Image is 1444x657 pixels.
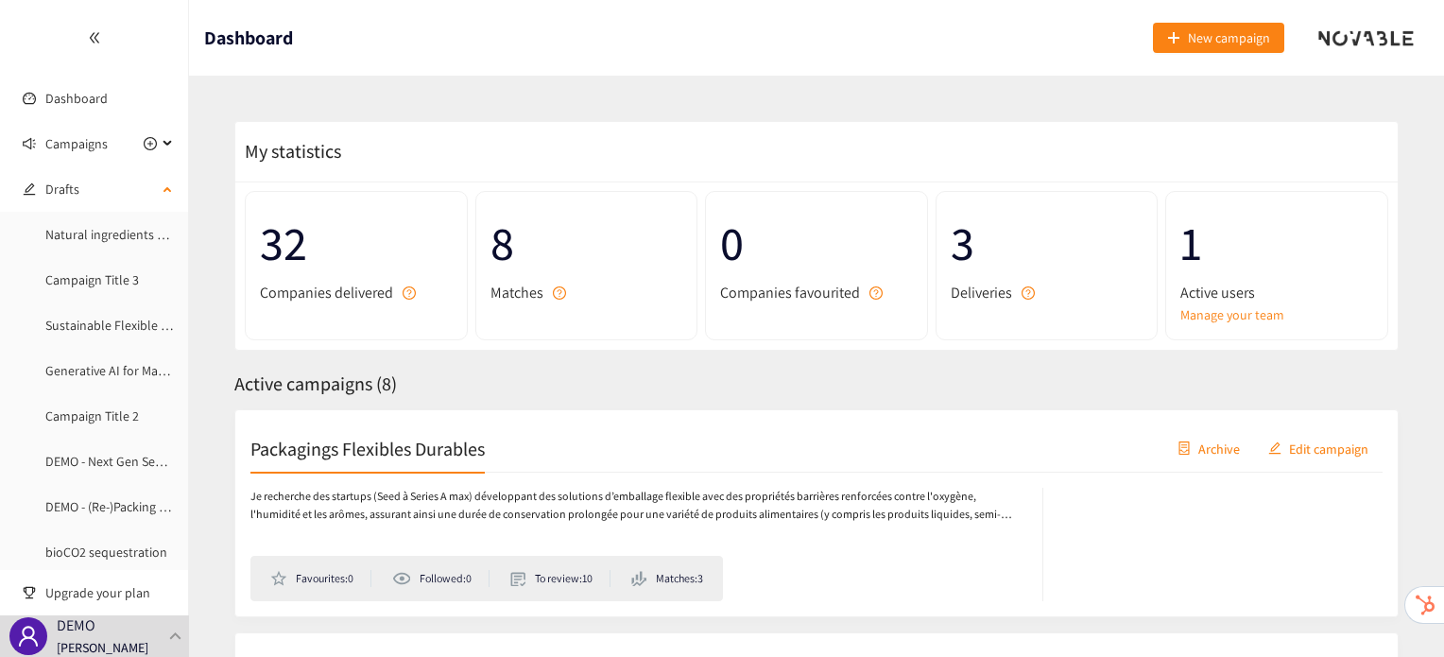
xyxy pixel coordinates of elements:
span: Campaigns [45,125,108,163]
span: Companies favourited [720,281,860,304]
a: Dashboard [45,90,108,107]
span: Matches [490,281,543,304]
a: Packagings Flexibles DurablescontainerArchiveeditEdit campaignJe recherche des startups (Seed à S... [234,409,1399,617]
span: Deliveries [951,281,1012,304]
a: Sustainable Flexible Packaging V2 [45,317,232,334]
span: double-left [88,31,101,44]
span: 32 [260,206,453,281]
span: 1 [1180,206,1373,281]
span: sound [23,137,36,150]
li: To review: 10 [510,570,610,587]
span: Active users [1180,281,1255,304]
a: Generative AI for Manufacturing Efficiency [45,362,277,379]
span: 0 [720,206,913,281]
span: Companies delivered [260,281,393,304]
li: Followed: 0 [392,570,489,587]
span: Drafts [45,170,157,208]
span: plus-circle [144,137,157,150]
button: containerArchive [1163,433,1254,463]
span: edit [23,182,36,196]
a: DEMO - (Re-)Packing Machine [45,498,205,515]
a: Campaign Title 3 [45,271,139,288]
a: bioCO2 sequestration [45,544,167,561]
span: New campaign [1188,27,1270,48]
a: Campaign Title 2 [45,407,139,424]
span: container [1178,441,1191,457]
button: editEdit campaign [1254,433,1383,463]
span: 3 [951,206,1143,281]
iframe: Chat Widget [1349,566,1444,657]
span: edit [1268,441,1281,457]
span: Upgrade your plan [45,574,174,612]
a: Natural ingredients and fermentation [45,226,256,243]
span: trophy [23,586,36,599]
a: DEMO - Next Gen Semiconductor [45,453,228,470]
span: question-circle [869,286,883,300]
span: Active campaigns ( 8 ) [234,372,397,396]
span: question-circle [1022,286,1035,300]
li: Favourites: 0 [270,570,371,587]
li: Matches: 3 [631,570,703,587]
p: Je recherche des startups (Seed à Series A max) développant des solutions d’emballage flexible av... [250,488,1023,524]
span: My statistics [235,139,341,164]
span: plus [1167,31,1180,46]
h2: Packagings Flexibles Durables [250,435,485,461]
span: Edit campaign [1289,438,1368,458]
span: Archive [1198,438,1240,458]
span: user [17,625,40,648]
p: DEMO [57,614,95,637]
span: question-circle [403,286,416,300]
span: 8 [490,206,683,281]
button: plusNew campaign [1153,23,1284,53]
a: Manage your team [1180,304,1373,325]
span: question-circle [553,286,566,300]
